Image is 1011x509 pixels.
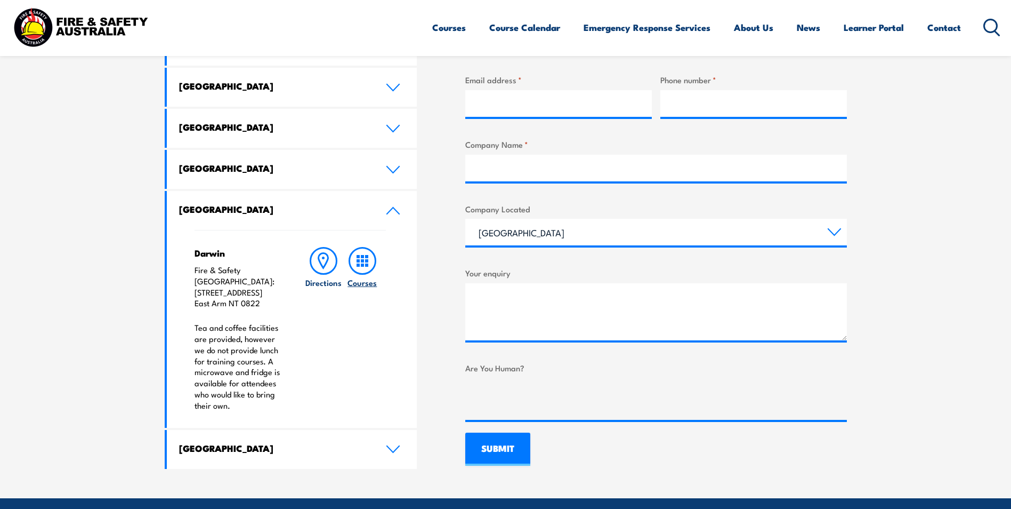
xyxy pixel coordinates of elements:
a: Learner Portal [844,13,904,42]
a: Emergency Response Services [584,13,710,42]
label: Company Located [465,203,847,215]
a: Directions [304,247,343,411]
a: Courses [343,247,382,411]
p: Tea and coffee facilities are provided, however we do not provide lunch for training courses. A m... [195,322,284,411]
h4: [GEOGRAPHIC_DATA] [179,80,370,92]
h4: [GEOGRAPHIC_DATA] [179,203,370,215]
h4: [GEOGRAPHIC_DATA] [179,121,370,133]
a: [GEOGRAPHIC_DATA] [167,191,417,230]
a: About Us [734,13,773,42]
h4: Darwin [195,247,284,259]
label: Your enquiry [465,267,847,279]
h4: [GEOGRAPHIC_DATA] [179,162,370,174]
label: Company Name [465,138,847,150]
a: Courses [432,13,466,42]
p: Fire & Safety [GEOGRAPHIC_DATA]: [STREET_ADDRESS] East Arm NT 0822 [195,265,284,309]
a: [GEOGRAPHIC_DATA] [167,109,417,148]
a: News [797,13,820,42]
label: Are You Human? [465,362,847,374]
label: Phone number [660,74,847,86]
h4: [GEOGRAPHIC_DATA] [179,442,370,454]
a: Contact [927,13,961,42]
h6: Directions [305,277,342,288]
label: Email address [465,74,652,86]
a: [GEOGRAPHIC_DATA] [167,68,417,107]
input: SUBMIT [465,433,530,466]
a: [GEOGRAPHIC_DATA] [167,430,417,469]
iframe: reCAPTCHA [465,378,627,420]
a: [GEOGRAPHIC_DATA] [167,150,417,189]
a: Course Calendar [489,13,560,42]
h6: Courses [347,277,377,288]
